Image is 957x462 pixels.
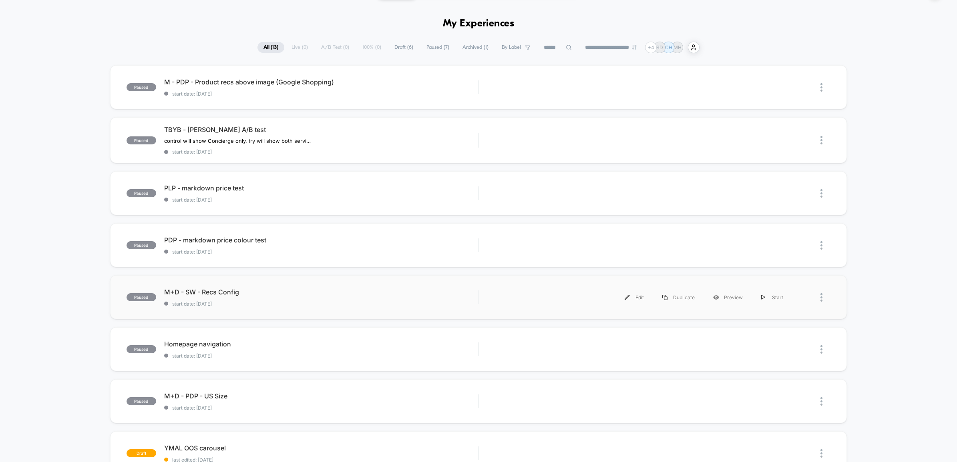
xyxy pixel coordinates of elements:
span: YMAL OOS carousel [164,444,478,452]
span: All ( 13 ) [257,42,284,53]
img: menu [761,295,765,300]
p: CH [665,44,672,50]
div: Start [752,288,792,306]
span: start date: [DATE] [164,301,478,307]
span: paused [127,241,156,249]
span: PDP - markdown price colour test [164,236,478,244]
span: start date: [DATE] [164,405,478,411]
span: PLP - markdown price test [164,184,478,192]
p: SD [656,44,663,50]
img: close [820,449,822,458]
img: close [820,189,822,198]
span: Paused ( 7 ) [420,42,455,53]
span: M+D - PDP - US Size [164,392,478,400]
span: By Label [502,44,521,50]
img: close [820,397,822,406]
img: menu [662,295,667,300]
span: Draft ( 6 ) [388,42,419,53]
div: Duplicate [653,288,704,306]
img: close [820,136,822,144]
span: start date: [DATE] [164,353,478,359]
span: TBYB - [PERSON_NAME] A/B test [164,126,478,134]
span: control will show Concierge only, try will show both servicesThe Variant Name MUST NOT BE EDITED.... [164,138,313,144]
span: start date: [DATE] [164,249,478,255]
span: draft [127,449,156,457]
span: start date: [DATE] [164,197,478,203]
img: menu [625,295,630,300]
span: Archived ( 1 ) [456,42,495,53]
span: start date: [DATE] [164,149,478,155]
span: Homepage navigation [164,340,478,348]
h1: My Experiences [443,18,515,30]
img: end [632,45,637,50]
span: paused [127,397,156,405]
img: close [820,83,822,92]
img: close [820,293,822,302]
span: paused [127,136,156,144]
span: start date: [DATE] [164,91,478,97]
div: + 4 [645,42,657,53]
div: Edit [615,288,653,306]
img: close [820,345,822,354]
span: paused [127,189,156,197]
div: Preview [704,288,752,306]
span: M+D - SW - Recs Config [164,288,478,296]
p: MH [674,44,682,50]
span: paused [127,83,156,91]
img: close [820,241,822,250]
span: paused [127,345,156,353]
span: M - PDP - Product recs above image (Google Shopping) [164,78,478,86]
span: paused [127,293,156,301]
